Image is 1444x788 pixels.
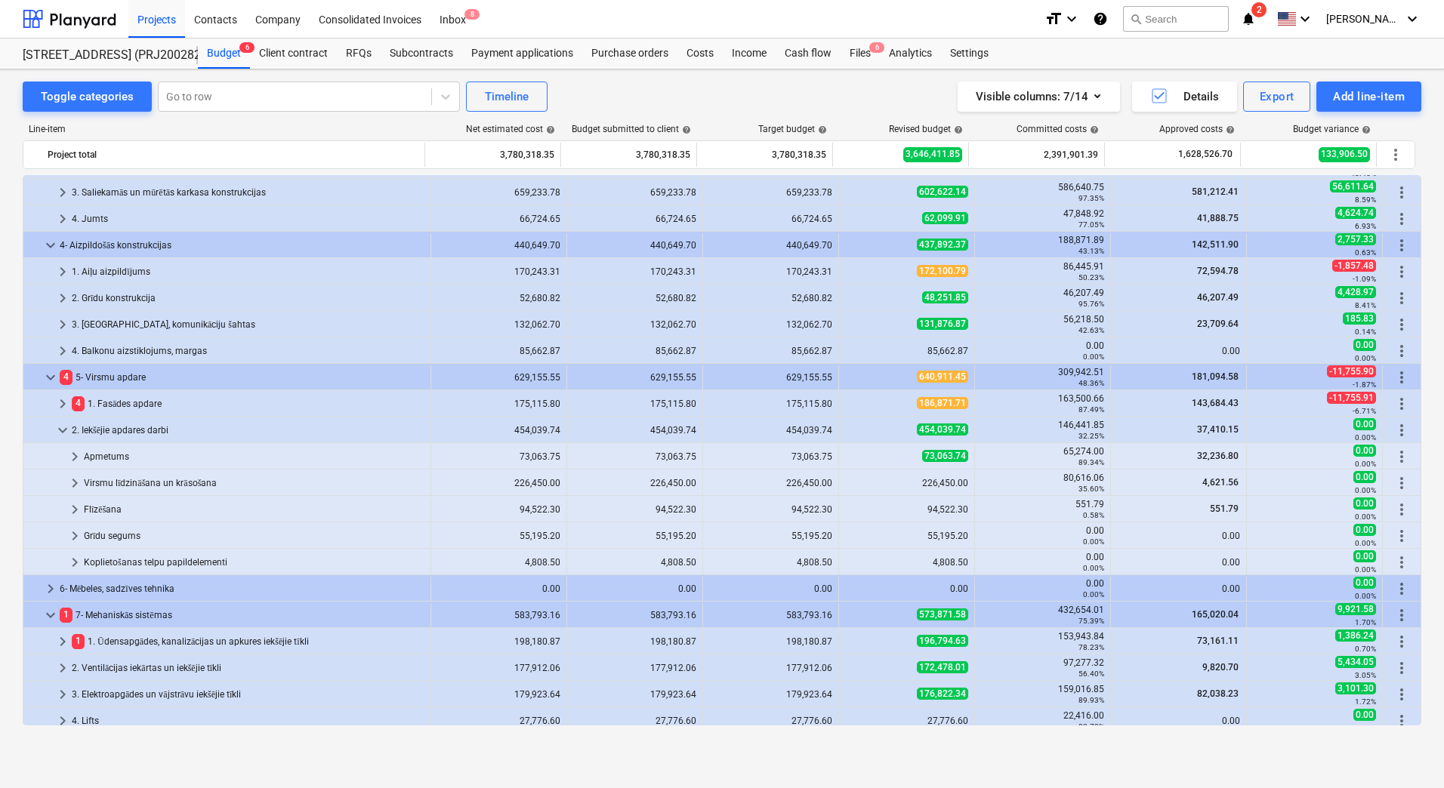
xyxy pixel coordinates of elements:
[60,577,424,601] div: 6- Mēbeles, sadzīves tehnika
[1393,685,1411,703] span: More actions
[72,207,424,231] div: 4. Jumts
[723,38,776,69] a: Income
[1159,124,1235,134] div: Approved costs
[437,372,560,383] div: 629,155.55
[1083,511,1104,519] small: 0.58%
[709,557,832,568] div: 4,808.50
[42,236,60,254] span: keyboard_arrow_down
[466,124,555,134] div: Net estimated cost
[84,471,424,495] div: Virsmu līdzināšana un krāsošana
[975,143,1098,167] div: 2,391,901.39
[23,124,426,134] div: Line-item
[72,286,424,310] div: 2. Grīdu konstrukcija
[1393,395,1411,413] span: More actions
[1355,328,1376,336] small: 0.14%
[1355,565,1376,574] small: 0.00%
[72,392,424,416] div: 1. Fasādes apdare
[60,370,73,384] span: 4
[709,583,832,594] div: 0.00
[758,124,827,134] div: Target budget
[1368,716,1444,788] iframe: Chat Widget
[485,87,529,106] div: Timeline
[464,9,480,20] span: 8
[1190,609,1240,620] span: 165,020.04
[1319,147,1370,162] span: 133,906.50
[1335,233,1376,245] span: 2,757.33
[66,500,84,519] span: keyboard_arrow_right
[54,263,72,281] span: keyboard_arrow_right
[72,396,85,411] span: 4
[1117,557,1240,568] div: 0.00
[981,631,1104,652] div: 153,943.84
[981,420,1104,441] div: 146,441.85
[72,312,424,337] div: 3. [GEOGRAPHIC_DATA], komunikāciju šahtas
[1355,301,1376,309] small: 8.41%
[677,38,723,69] a: Costs
[437,346,560,356] div: 85,662.87
[1083,564,1104,572] small: 0.00%
[1393,316,1411,334] span: More actions
[709,240,832,251] div: 440,649.70
[709,214,832,224] div: 66,724.65
[917,661,968,673] span: 172,478.01
[1355,645,1376,653] small: 0.70%
[66,527,84,545] span: keyboard_arrow_right
[1330,180,1376,192] span: 56,611.64
[573,266,696,277] div: 170,243.31
[437,610,560,620] div: 583,793.16
[23,82,152,112] button: Toggle categories
[66,448,84,466] span: keyboard_arrow_right
[845,478,968,488] div: 226,450.00
[42,368,60,386] span: keyboard_arrow_down
[1353,577,1376,589] span: 0.00
[1355,618,1376,626] small: 1.70%
[976,87,1102,106] div: Visible columns : 7/14
[1223,125,1235,134] span: help
[567,143,690,167] div: 3,780,318.35
[573,319,696,330] div: 132,062.70
[84,550,424,574] div: Koplietošanas telpu papildelementi
[1196,213,1240,223] span: 41,888.75
[776,38,841,69] a: Cash flow
[845,504,968,515] div: 94,522.30
[1190,186,1240,197] span: 581,212.41
[1190,398,1240,408] span: 143,684.43
[1132,82,1237,112] button: Details
[543,125,555,134] span: help
[709,319,832,330] div: 132,062.70
[1117,583,1240,594] div: 0.00
[72,634,85,648] span: 1
[1393,183,1411,202] span: More actions
[709,610,832,620] div: 583,793.16
[381,38,462,69] a: Subcontracts
[42,580,60,598] span: keyboard_arrow_right
[1017,124,1099,134] div: Committed costs
[84,524,424,548] div: Grīdu segums
[1355,433,1376,442] small: 0.00%
[917,265,968,277] span: 172,100.79
[903,147,962,162] span: 3,646,411.85
[1078,458,1104,466] small: 89.34%
[1355,539,1376,547] small: 0.00%
[72,180,424,205] div: 3. Saliekamās un mūrētās karkasa konstrukcijas
[1293,124,1371,134] div: Budget variance
[709,372,832,383] div: 629,155.55
[981,340,1104,362] div: 0.00
[1078,194,1104,202] small: 97.35%
[54,421,72,439] span: keyboard_arrow_down
[981,261,1104,282] div: 86,445.91
[709,451,832,462] div: 73,063.75
[337,38,381,69] a: RFQs
[1196,451,1240,461] span: 32,236.80
[437,531,560,541] div: 55,195.20
[709,346,832,356] div: 85,662.87
[431,143,554,167] div: 3,780,318.35
[981,208,1104,229] div: 47,848.92
[981,235,1104,256] div: 188,871.89
[709,187,832,198] div: 659,233.78
[573,583,696,594] div: 0.00
[981,314,1104,335] div: 56,218.50
[72,339,424,363] div: 4. Balkonu aizstiklojums, margas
